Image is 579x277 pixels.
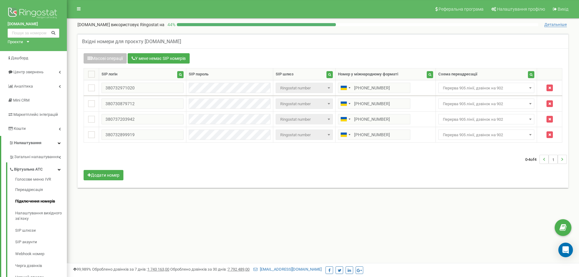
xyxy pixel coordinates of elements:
[525,149,567,170] nav: ...
[8,21,59,27] a: [DOMAIN_NAME]
[13,70,43,74] span: Центр звернень
[439,7,484,12] span: Реферальна програма
[15,248,67,260] a: Webhook номер
[13,98,29,102] span: Mini CRM
[147,267,169,272] u: 1 743 163,00
[8,29,59,38] input: Пошук за номером
[338,83,352,93] div: Telephone country code
[438,130,534,140] span: Перерва 905 лінії, дзвінок на 902
[111,22,164,27] span: використовує Ringostat на
[438,99,534,109] span: Перерва 905 лінії, дзвінок на 902
[525,155,539,164] span: 0-4 4
[276,83,333,93] span: Ringostat number
[278,84,331,92] span: Ringostat number
[14,140,41,145] span: Налаштування
[15,177,67,184] a: Голосове меню IVR
[228,267,250,272] u: 7 792 489,00
[278,115,331,124] span: Ringostat number
[186,68,273,80] th: SIP пароль
[338,99,352,109] div: Telephone country code
[8,6,59,21] img: Ringostat logo
[92,267,169,272] span: Оброблено дзвінків за 7 днів :
[338,83,410,93] input: 050 123 4567
[558,7,568,12] span: Вихід
[11,56,28,60] span: Дашборд
[15,207,67,225] a: Налаштування вихідного зв’язку
[15,184,67,196] a: Переадресація
[278,131,331,139] span: Ringostat number
[15,196,67,207] a: Підключення номерів
[102,71,117,77] div: SIP логін
[73,267,91,272] span: 99,989%
[253,267,322,272] a: [EMAIL_ADDRESS][DOMAIN_NAME]
[82,39,181,44] h5: Вхідні номери для проєкту [DOMAIN_NAME]
[338,71,398,77] div: Номер у міжнародному форматі
[497,7,545,12] span: Налаштування профілю
[84,53,127,64] button: Масові операції
[1,136,67,150] a: Налаштування
[440,100,532,108] span: Перерва 905 лінії, дзвінок на 902
[9,162,67,175] a: Віртуальна АТС
[13,112,58,117] span: Маркетплейс інтеграцій
[170,267,250,272] span: Оброблено дзвінків за 30 днів :
[14,167,43,172] span: Віртуальна АТС
[438,83,534,93] span: Перерва 905 лінії, дзвінок на 902
[278,100,331,108] span: Ringostat number
[14,84,33,88] span: Аналiтика
[78,22,164,28] p: [DOMAIN_NAME]
[338,130,410,140] input: 050 123 4567
[338,99,410,109] input: 050 123 4567
[438,114,534,124] span: Перерва 905 лінії, дзвінок на 902
[276,99,333,109] span: Ringostat number
[276,71,294,77] div: SIP шлюз
[558,243,573,257] div: Open Intercom Messenger
[276,114,333,124] span: Ringostat number
[14,126,26,131] span: Кошти
[438,71,477,77] div: Схема переадресації
[276,130,333,140] span: Ringostat number
[15,260,67,272] a: Черга дзвінків
[15,236,67,248] a: SIP акаунти
[8,39,23,45] div: Проєкти
[440,115,532,124] span: Перерва 905 лінії, дзвінок на 902
[128,53,190,64] button: У мене немає SIP номерів
[9,150,67,162] a: Загальні налаштування
[440,84,532,92] span: Перерва 905 лінії, дзвінок на 902
[338,114,410,124] input: 050 123 4567
[440,131,532,139] span: Перерва 905 лінії, дзвінок на 902
[338,130,352,140] div: Telephone country code
[164,22,177,28] p: 44 %
[15,225,67,237] a: SIP шлюзи
[14,154,59,160] span: Загальні налаштування
[549,155,558,164] li: 1
[530,157,534,162] span: of
[338,114,352,124] div: Telephone country code
[544,22,567,27] span: Детальніше
[84,170,123,180] button: Додати номер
